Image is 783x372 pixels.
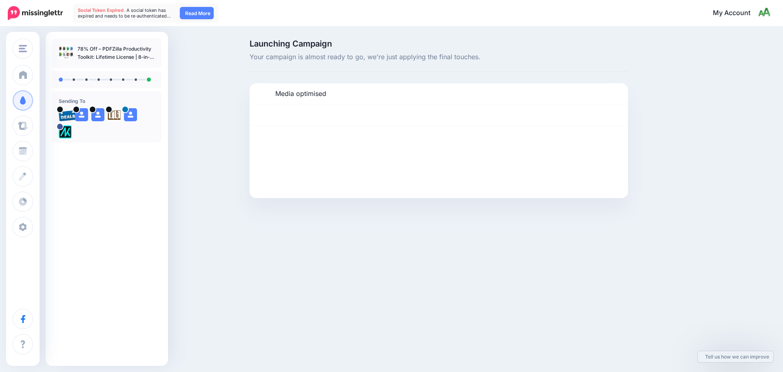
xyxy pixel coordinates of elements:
[698,351,773,362] a: Tell us how we can improve
[19,45,27,52] img: menu.png
[275,89,326,99] p: Media optimised
[75,108,88,121] img: user_default_image.png
[108,108,121,121] img: agK0rCH6-27705.jpg
[59,45,73,60] img: 877625dd31d4bc3e7b05c50bddac68fb_thumb.jpg
[91,108,104,121] img: user_default_image.png
[59,125,72,138] img: 300371053_782866562685722_1733786435366177641_n-bsa128417.png
[250,40,628,48] span: Launching Campaign
[180,7,214,19] a: Read More
[59,98,155,104] h4: Sending To
[705,3,771,23] a: My Account
[77,45,155,61] p: 78% Off – PDFZilla Productivity Toolkit: Lifetime License | 8‑in‑1 PDF & Document Utilities – for...
[78,7,171,19] span: A social token has expired and needs to be re-authenticated…
[78,7,125,13] span: Social Token Expired.
[250,52,628,62] span: Your campaign is almost ready to go, we're just applying the final touches.
[59,108,77,121] img: 95cf0fca748e57b5e67bba0a1d8b2b21-27699.png
[124,108,137,121] img: user_default_image.png
[8,6,63,20] img: Missinglettr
